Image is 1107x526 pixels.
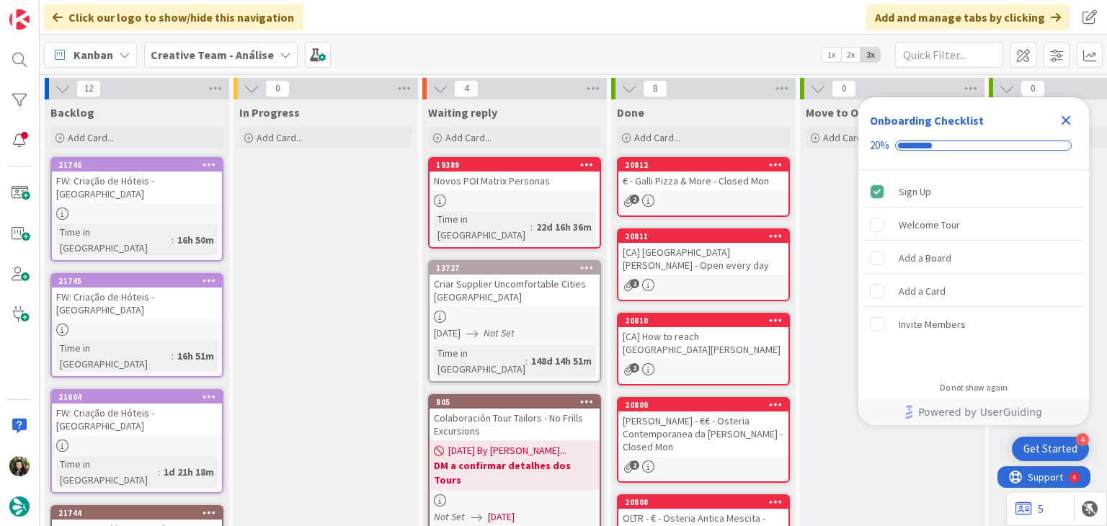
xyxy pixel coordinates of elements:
div: 21745FW: Criação de Hóteis - [GEOGRAPHIC_DATA] [52,275,222,319]
a: 13727Criar Supplier Uncomfortable Cities [GEOGRAPHIC_DATA][DATE]Not SetTime in [GEOGRAPHIC_DATA]:... [428,260,601,383]
span: 1x [822,48,841,62]
span: Move to Ongoing [806,105,896,120]
div: Checklist items [858,170,1089,373]
div: 19389 [430,159,600,171]
b: DM a confirmar detalhes dos Tours [434,458,595,487]
span: [DATE] [488,509,515,525]
span: 2 [630,279,639,288]
span: Kanban [74,46,113,63]
div: Invite Members is incomplete. [864,308,1083,340]
div: 21744 [52,507,222,520]
div: FW: Criação de Hóteis - [GEOGRAPHIC_DATA] [52,404,222,435]
div: 20811 [618,230,788,243]
div: Add a Board is incomplete. [864,242,1083,274]
div: Add a Card is incomplete. [864,275,1083,307]
img: avatar [9,496,30,517]
div: 21746 [58,160,222,170]
div: Time in [GEOGRAPHIC_DATA] [56,340,172,372]
a: 20810[CA] How to reach [GEOGRAPHIC_DATA][PERSON_NAME] [617,313,790,385]
div: Add and manage tabs by clicking [866,4,1070,30]
span: Backlog [50,105,94,120]
span: Add Card... [68,131,114,144]
div: 805Colaboración Tour Tailors - No Frills Excursions [430,396,600,440]
span: 2 [630,363,639,373]
div: 20% [870,139,889,152]
div: Onboarding Checklist [870,112,984,129]
i: Not Set [484,326,515,339]
div: 21746 [52,159,222,171]
span: : [172,348,174,364]
div: 21744 [58,508,222,518]
a: 20812€ - Galli Pizza & More - Closed Mon [617,157,790,217]
div: Criar Supplier Uncomfortable Cities [GEOGRAPHIC_DATA] [430,275,600,306]
div: 20809 [625,400,788,410]
img: Visit kanbanzone.com [9,9,30,30]
div: 13727 [436,263,600,273]
div: 19389 [436,160,600,170]
span: In Progress [239,105,300,120]
b: Creative Team - Análise [151,48,274,62]
a: 21604FW: Criação de Hóteis - [GEOGRAPHIC_DATA]Time in [GEOGRAPHIC_DATA]:1d 21h 18m [50,389,223,494]
div: 4 [75,6,79,17]
div: 805 [436,397,600,407]
div: [CA] [GEOGRAPHIC_DATA][PERSON_NAME] - Open every day [618,243,788,275]
div: Add a Board [899,249,951,267]
a: 21745FW: Criação de Hóteis - [GEOGRAPHIC_DATA]Time in [GEOGRAPHIC_DATA]:16h 51m [50,273,223,378]
div: FW: Criação de Hóteis - [GEOGRAPHIC_DATA] [52,287,222,319]
div: [PERSON_NAME] - €€ - Osteria Contemporanea da [PERSON_NAME] - Closed Mon [618,411,788,456]
div: Open Get Started checklist, remaining modules: 4 [1012,437,1089,461]
span: Support [30,2,66,19]
span: 2 [630,460,639,470]
div: 20811[CA] [GEOGRAPHIC_DATA][PERSON_NAME] - Open every day [618,230,788,275]
span: 0 [265,80,290,97]
div: FW: Criação de Hóteis - [GEOGRAPHIC_DATA] [52,171,222,203]
div: 21604FW: Criação de Hóteis - [GEOGRAPHIC_DATA] [52,391,222,435]
div: 20812 [618,159,788,171]
div: [CA] How to reach [GEOGRAPHIC_DATA][PERSON_NAME] [618,327,788,359]
div: Sign Up is complete. [864,176,1083,208]
a: 19389Novos POI Matrix PersonasTime in [GEOGRAPHIC_DATA]:22d 16h 36m [428,157,601,249]
div: 21604 [58,392,222,402]
span: Add Card... [445,131,492,144]
div: Close Checklist [1054,109,1077,132]
div: Welcome Tour [899,216,960,233]
div: 20809 [618,398,788,411]
span: Add Card... [257,131,303,144]
div: 20808 [625,497,788,507]
span: : [525,353,528,369]
span: [DATE] [434,326,461,341]
div: 21745 [52,275,222,287]
div: 20810[CA] How to reach [GEOGRAPHIC_DATA][PERSON_NAME] [618,314,788,359]
div: Welcome Tour is incomplete. [864,209,1083,241]
div: 21745 [58,276,222,286]
div: Time in [GEOGRAPHIC_DATA] [434,211,530,243]
div: 21604 [52,391,222,404]
div: 1d 21h 18m [160,464,218,480]
a: Powered by UserGuiding [866,399,1082,425]
div: Add a Card [899,282,946,300]
div: 20810 [618,314,788,327]
div: 19389Novos POI Matrix Personas [430,159,600,190]
span: : [172,232,174,248]
div: 20810 [625,316,788,326]
a: 20811[CA] [GEOGRAPHIC_DATA][PERSON_NAME] - Open every day [617,228,790,301]
div: Checklist progress: 20% [870,139,1077,152]
span: 3x [861,48,880,62]
span: 0 [1021,80,1045,97]
div: Checklist Container [858,97,1089,425]
img: BC [9,456,30,476]
span: Done [617,105,644,120]
div: 13727 [430,262,600,275]
div: Sign Up [899,183,931,200]
span: 4 [454,80,479,97]
div: 4 [1076,433,1089,446]
div: Time in [GEOGRAPHIC_DATA] [56,456,158,488]
div: 13727Criar Supplier Uncomfortable Cities [GEOGRAPHIC_DATA] [430,262,600,306]
span: Add Card... [634,131,680,144]
span: Powered by UserGuiding [918,404,1042,421]
a: 5 [1015,500,1044,517]
div: 20812€ - Galli Pizza & More - Closed Mon [618,159,788,190]
input: Quick Filter... [895,42,1003,68]
div: Footer [858,399,1089,425]
div: 20809[PERSON_NAME] - €€ - Osteria Contemporanea da [PERSON_NAME] - Closed Mon [618,398,788,456]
